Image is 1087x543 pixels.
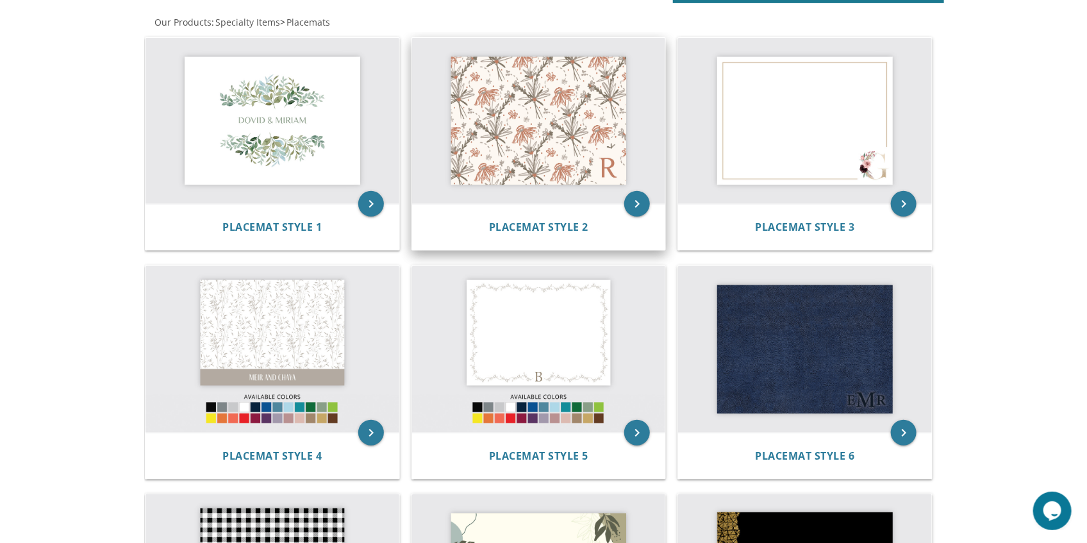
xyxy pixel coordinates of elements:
[412,38,666,205] img: Placemat Style 2
[222,449,322,463] span: Placemat Style 4
[222,220,322,234] span: Placemat Style 1
[756,220,855,234] span: Placemat Style 3
[286,16,331,28] a: Placemats
[891,191,917,217] a: keyboard_arrow_right
[412,266,666,433] img: Placemat Style 5
[891,420,917,446] a: keyboard_arrow_right
[222,221,322,233] a: Placemat Style 1
[756,450,855,462] a: Placemat Style 6
[678,266,932,433] img: Placemat Style 6
[624,191,650,217] a: keyboard_arrow_right
[145,266,399,433] img: Placemat Style 4
[222,450,322,462] a: Placemat Style 4
[358,191,384,217] a: keyboard_arrow_right
[756,221,855,233] a: Placemat Style 3
[489,450,588,462] a: Placemat Style 5
[489,449,588,463] span: Placemat Style 5
[624,420,650,446] a: keyboard_arrow_right
[144,16,544,29] div: :
[678,38,932,205] img: Placemat Style 3
[756,449,855,463] span: Placemat Style 6
[154,16,212,28] a: Our Products
[1033,492,1074,530] iframe: chat widget
[489,220,588,234] span: Placemat Style 2
[358,420,384,446] a: keyboard_arrow_right
[216,16,281,28] span: Specialty Items
[215,16,281,28] a: Specialty Items
[281,16,331,28] span: >
[489,221,588,233] a: Placemat Style 2
[287,16,331,28] span: Placemats
[145,38,399,205] img: Placemat Style 1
